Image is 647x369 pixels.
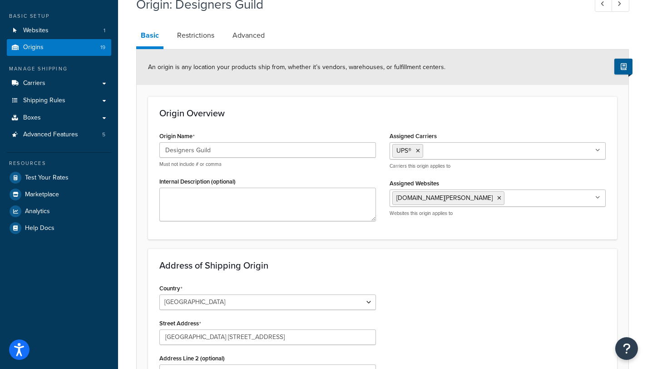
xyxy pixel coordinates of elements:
[7,92,111,109] a: Shipping Rules
[7,170,111,186] a: Test Your Rates
[7,110,111,126] a: Boxes
[615,337,638,360] button: Open Resource Center
[7,126,111,143] a: Advanced Features5
[228,25,269,46] a: Advanced
[390,133,437,140] label: Assigned Carriers
[7,75,111,92] a: Carriers
[159,355,225,362] label: Address Line 2 (optional)
[148,62,445,72] span: An origin is any location your products ship from, whether it’s vendors, warehouses, or fulfillme...
[102,131,105,139] span: 5
[7,160,111,167] div: Resources
[7,12,111,20] div: Basic Setup
[390,180,439,187] label: Assigned Websites
[159,108,606,118] h3: Origin Overview
[390,163,606,170] p: Carriers this origin applies to
[159,178,236,185] label: Internal Description (optional)
[100,44,105,51] span: 19
[23,27,49,35] span: Websites
[7,22,111,39] li: Websites
[159,260,606,270] h3: Address of Shipping Origin
[25,191,59,199] span: Marketplace
[7,39,111,56] li: Origins
[7,203,111,219] a: Analytics
[7,220,111,236] a: Help Docs
[7,22,111,39] a: Websites1
[7,65,111,73] div: Manage Shipping
[25,224,54,232] span: Help Docs
[7,186,111,203] a: Marketplace
[25,174,69,182] span: Test Your Rates
[7,126,111,143] li: Advanced Features
[173,25,219,46] a: Restrictions
[159,320,201,327] label: Street Address
[614,59,632,75] button: Show Help Docs
[23,44,44,51] span: Origins
[23,80,45,87] span: Carriers
[159,161,376,168] p: Must not include # or comma
[23,131,78,139] span: Advanced Features
[7,39,111,56] a: Origins19
[396,193,493,203] span: [DOMAIN_NAME][PERSON_NAME]
[159,133,195,140] label: Origin Name
[23,114,41,122] span: Boxes
[25,208,50,215] span: Analytics
[159,285,183,292] label: Country
[104,27,105,35] span: 1
[390,210,606,217] p: Websites this origin applies to
[23,97,65,105] span: Shipping Rules
[396,146,411,155] span: UPS®
[136,25,163,49] a: Basic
